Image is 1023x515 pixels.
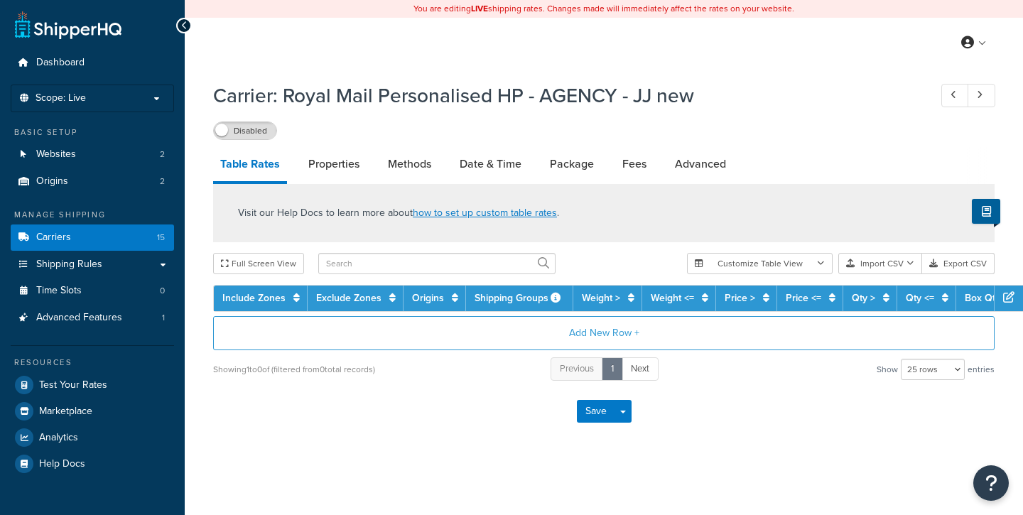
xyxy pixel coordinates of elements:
[786,291,821,305] a: Price <=
[560,362,594,375] span: Previous
[36,312,122,324] span: Advanced Features
[160,148,165,161] span: 2
[213,359,375,379] div: Showing 1 to 0 of (filtered from 0 total records)
[965,291,1008,305] a: Box Qty >
[36,57,85,69] span: Dashboard
[968,84,995,107] a: Next Record
[213,316,995,350] button: Add New Row +
[238,205,559,221] p: Visit our Help Docs to learn more about .
[11,451,174,477] a: Help Docs
[906,291,934,305] a: Qty <=
[11,425,174,450] a: Analytics
[413,205,557,220] a: how to set up custom table rates
[11,278,174,304] li: Time Slots
[941,84,969,107] a: Previous Record
[973,465,1009,501] button: Open Resource Center
[972,199,1000,224] button: Show Help Docs
[157,232,165,244] span: 15
[852,291,875,305] a: Qty >
[39,406,92,418] span: Marketplace
[381,147,438,181] a: Methods
[11,224,174,251] li: Carriers
[668,147,733,181] a: Advanced
[543,147,601,181] a: Package
[36,148,76,161] span: Websites
[36,175,68,188] span: Origins
[11,209,174,221] div: Manage Shipping
[222,291,286,305] a: Include Zones
[582,291,620,305] a: Weight >
[213,147,287,184] a: Table Rates
[11,305,174,331] li: Advanced Features
[36,285,82,297] span: Time Slots
[162,312,165,324] span: 1
[471,2,488,15] b: LIVE
[11,168,174,195] a: Origins2
[160,285,165,297] span: 0
[318,253,556,274] input: Search
[11,372,174,398] a: Test Your Rates
[877,359,898,379] span: Show
[551,357,603,381] a: Previous
[39,379,107,391] span: Test Your Rates
[651,291,694,305] a: Weight <=
[453,147,529,181] a: Date & Time
[36,232,71,244] span: Carriers
[11,278,174,304] a: Time Slots0
[213,253,304,274] button: Full Screen View
[631,362,649,375] span: Next
[466,286,573,311] th: Shipping Groups
[622,357,659,381] a: Next
[412,291,444,305] a: Origins
[11,141,174,168] li: Websites
[725,291,755,305] a: Price >
[11,224,174,251] a: Carriers15
[213,82,915,109] h1: Carrier: Royal Mail Personalised HP - AGENCY - JJ new
[577,400,615,423] button: Save
[36,92,86,104] span: Scope: Live
[214,122,276,139] label: Disabled
[838,253,922,274] button: Import CSV
[39,458,85,470] span: Help Docs
[11,251,174,278] a: Shipping Rules
[160,175,165,188] span: 2
[11,305,174,331] a: Advanced Features1
[602,357,623,381] a: 1
[922,253,995,274] button: Export CSV
[316,291,381,305] a: Exclude Zones
[11,50,174,76] a: Dashboard
[615,147,654,181] a: Fees
[968,359,995,379] span: entries
[11,126,174,139] div: Basic Setup
[39,432,78,444] span: Analytics
[11,141,174,168] a: Websites2
[36,259,102,271] span: Shipping Rules
[11,399,174,424] a: Marketplace
[11,357,174,369] div: Resources
[301,147,367,181] a: Properties
[11,168,174,195] li: Origins
[687,253,833,274] button: Customize Table View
